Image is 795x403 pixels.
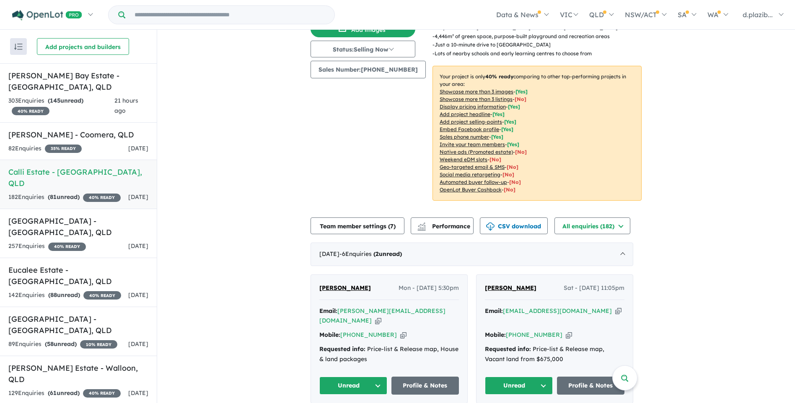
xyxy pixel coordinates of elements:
strong: Mobile: [485,331,506,338]
p: Your project is only comparing to other top-performing projects in your area: - - - - - - - - - -... [432,66,642,201]
span: [DATE] [128,389,148,397]
strong: ( unread) [373,250,402,258]
div: Price-list & Release map, Vacant land from $675,000 [485,344,624,364]
a: [PERSON_NAME] [319,283,371,293]
strong: ( unread) [48,291,80,299]
span: [No] [502,171,514,178]
u: Social media retargeting [440,171,500,178]
button: Team member settings (7) [311,217,404,234]
span: d.plazib... [743,10,773,19]
button: Copy [566,331,572,339]
button: Sales Number:[PHONE_NUMBER] [311,61,426,78]
div: 82 Enquir ies [8,144,82,154]
span: 10 % READY [80,340,117,349]
span: [ Yes ] [508,103,520,110]
button: Add projects and builders [37,38,129,55]
button: Copy [375,316,381,325]
u: Weekend eDM slots [440,156,487,163]
u: Add project headline [440,111,490,117]
a: [PERSON_NAME][EMAIL_ADDRESS][DOMAIN_NAME] [319,307,445,325]
strong: ( unread) [48,193,80,201]
span: 81 [50,193,57,201]
b: 40 % ready [485,73,513,80]
u: OpenLot Buyer Cashback [440,186,502,193]
span: [ Yes ] [491,134,503,140]
div: 182 Enquir ies [8,192,121,202]
h5: Calli Estate - [GEOGRAPHIC_DATA] , QLD [8,166,148,189]
span: Performance [419,222,470,230]
u: Embed Facebook profile [440,126,499,132]
div: Price-list & Release map, House & land packages [319,344,459,364]
button: All enquiries (182) [554,217,630,234]
span: [ Yes ] [507,141,519,147]
span: [ No ] [515,96,526,102]
span: [ Yes ] [501,126,513,132]
a: [PHONE_NUMBER] [340,331,397,338]
span: [DATE] [128,193,148,201]
span: Mon - [DATE] 5:30pm [399,283,459,293]
a: Profile & Notes [557,377,625,395]
p: - 4,446m² of green space, purpose-built playground and recreation areas [432,32,624,41]
span: 40 % READY [12,107,49,115]
span: [PERSON_NAME] [485,284,536,292]
span: [DATE] [128,291,148,299]
span: [DATE] [128,145,148,152]
u: Automated buyer follow-up [440,179,507,185]
input: Try estate name, suburb, builder or developer [127,6,333,24]
span: [DATE] [128,340,148,348]
span: [DATE] [128,242,148,250]
strong: ( unread) [45,340,77,348]
span: 2 [375,250,379,258]
div: 303 Enquir ies [8,96,114,116]
span: [No] [507,164,518,170]
p: - Just a 10-minute drive to [GEOGRAPHIC_DATA] [432,41,624,49]
strong: ( unread) [48,97,83,104]
span: 145 [50,97,60,104]
button: Copy [400,331,407,339]
button: Unread [485,377,553,395]
img: sort.svg [14,44,23,50]
span: 58 [47,340,54,348]
span: [PERSON_NAME] [319,284,371,292]
u: Showcase more than 3 listings [440,96,513,102]
p: - Lots of nearby schools and early learning centres to choose from [432,49,624,58]
div: 89 Enquir ies [8,339,117,349]
span: 40 % READY [83,389,121,398]
span: 21 hours ago [114,97,138,114]
h5: [PERSON_NAME] Bay Estate - [GEOGRAPHIC_DATA] , QLD [8,70,148,93]
strong: ( unread) [48,389,80,397]
span: 40 % READY [48,243,86,251]
u: Native ads (Promoted estate) [440,149,513,155]
div: 257 Enquir ies [8,241,86,251]
span: [No] [509,179,521,185]
img: line-chart.svg [418,222,425,227]
span: 40 % READY [83,194,121,202]
span: [ Yes ] [492,111,505,117]
img: Openlot PRO Logo White [12,10,82,21]
strong: Email: [485,307,503,315]
a: [EMAIL_ADDRESS][DOMAIN_NAME] [503,307,612,315]
strong: Email: [319,307,337,315]
a: [PERSON_NAME] [485,283,536,293]
span: 7 [390,222,394,230]
a: [PHONE_NUMBER] [506,331,562,338]
strong: Mobile: [319,331,340,338]
u: Invite your team members [440,141,505,147]
span: [ Yes ] [504,119,516,125]
img: bar-chart.svg [417,225,426,230]
h5: [PERSON_NAME] - Coomera , QLD [8,129,148,140]
h5: Eucalee Estate - [GEOGRAPHIC_DATA] , QLD [8,264,148,287]
u: Sales phone number [440,134,489,140]
span: [ Yes ] [515,88,528,95]
button: CSV download [480,217,548,234]
button: Unread [319,377,387,395]
div: 142 Enquir ies [8,290,121,300]
strong: Requested info: [485,345,531,353]
button: Copy [615,307,621,315]
span: [No] [504,186,515,193]
span: 88 [50,291,57,299]
h5: [GEOGRAPHIC_DATA] - [GEOGRAPHIC_DATA] , QLD [8,313,148,336]
u: Showcase more than 3 images [440,88,513,95]
a: Profile & Notes [391,377,459,395]
span: [No] [515,149,527,155]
